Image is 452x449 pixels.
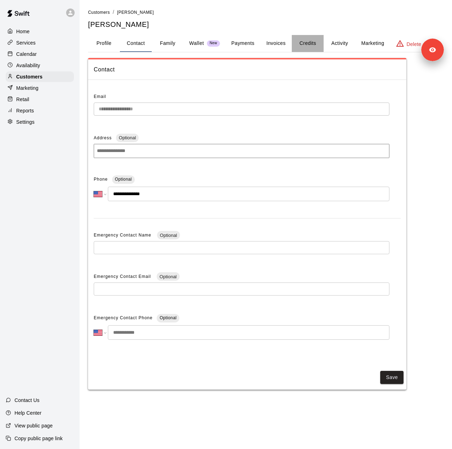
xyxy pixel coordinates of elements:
[6,37,74,48] a: Services
[6,105,74,116] a: Reports
[16,28,30,35] p: Home
[15,409,41,416] p: Help Center
[157,233,180,238] span: Optional
[6,49,74,59] a: Calendar
[6,83,74,93] a: Marketing
[16,51,37,58] p: Calendar
[15,422,53,429] p: View public page
[324,35,355,52] button: Activity
[94,94,106,99] span: Email
[16,96,29,103] p: Retail
[16,62,40,69] p: Availability
[115,177,132,182] span: Optional
[94,103,389,116] div: The email of an existing customer can only be changed by the customer themselves at https://book....
[6,94,74,105] a: Retail
[6,71,74,82] a: Customers
[207,41,220,46] span: New
[16,84,39,92] p: Marketing
[88,35,444,52] div: basic tabs example
[88,8,444,16] nav: breadcrumb
[6,117,74,127] a: Settings
[88,35,120,52] button: Profile
[260,35,292,52] button: Invoices
[407,41,421,48] p: Delete
[94,135,112,140] span: Address
[160,315,176,320] span: Optional
[116,135,139,140] span: Optional
[16,107,34,114] p: Reports
[94,274,152,279] span: Emergency Contact Email
[15,435,63,442] p: Copy public page link
[94,65,401,74] span: Contact
[226,35,260,52] button: Payments
[94,313,152,324] span: Emergency Contact Phone
[94,233,153,238] span: Emergency Contact Name
[6,26,74,37] a: Home
[380,371,404,384] button: Save
[15,397,40,404] p: Contact Us
[355,35,390,52] button: Marketing
[16,39,36,46] p: Services
[157,274,179,279] span: Optional
[113,8,114,16] li: /
[120,35,152,52] button: Contact
[16,73,42,80] p: Customers
[88,10,110,15] span: Customers
[189,40,204,47] p: Wallet
[16,118,35,126] p: Settings
[88,9,110,15] a: Customers
[88,20,444,29] h5: [PERSON_NAME]
[94,174,108,185] span: Phone
[117,10,154,15] span: [PERSON_NAME]
[152,35,184,52] button: Family
[6,60,74,71] a: Availability
[292,35,324,52] button: Credits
